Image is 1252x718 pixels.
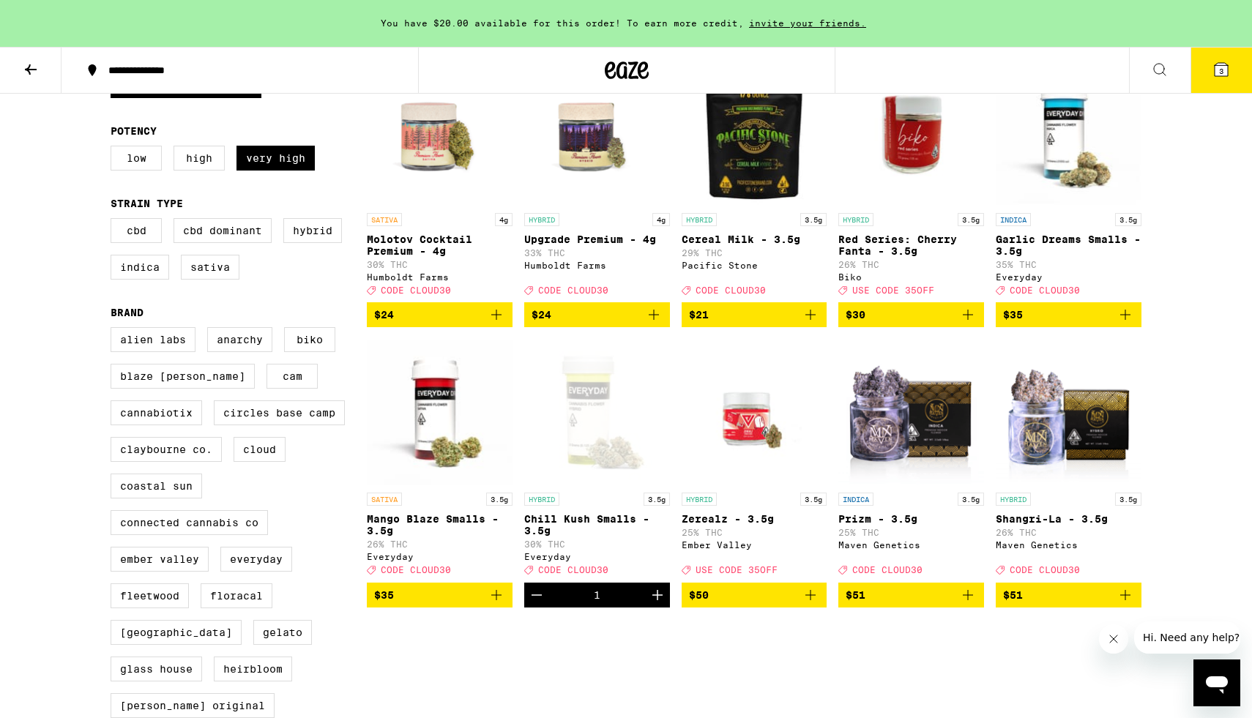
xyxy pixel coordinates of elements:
[524,583,549,607] button: Decrement
[367,59,513,206] img: Humboldt Farms - Molotov Cocktail Premium - 4g
[111,198,183,209] legend: Strain Type
[1010,566,1080,575] span: CODE CLOUD30
[524,513,670,536] p: Chill Kush Smalls - 3.5g
[682,540,827,550] div: Ember Valley
[682,513,827,525] p: Zerealz - 3.5g
[367,272,513,282] div: Humboldt Farms
[111,620,242,645] label: [GEOGRAPHIC_DATA]
[996,260,1141,269] p: 35% THC
[682,213,717,226] p: HYBRID
[958,213,984,226] p: 3.5g
[181,255,239,280] label: Sativa
[524,233,670,245] p: Upgrade Premium - 4g
[838,59,984,302] a: Open page for Red Series: Cherry Fanta - 3.5g from Biko
[1190,48,1252,93] button: 3
[800,213,827,226] p: 3.5g
[234,437,286,462] label: Cloud
[367,233,513,257] p: Molotov Cocktail Premium - 4g
[367,302,513,327] button: Add to bag
[652,213,670,226] p: 4g
[111,400,202,425] label: Cannabiotix
[996,540,1141,550] div: Maven Genetics
[996,493,1031,506] p: HYBRID
[367,539,513,549] p: 26% THC
[838,260,984,269] p: 26% THC
[996,272,1141,282] div: Everyday
[486,493,513,506] p: 3.5g
[696,285,766,295] span: CODE CLOUD30
[838,272,984,282] div: Biko
[682,261,827,270] div: Pacific Stone
[682,59,827,206] img: Pacific Stone - Cereal Milk - 3.5g
[996,233,1141,257] p: Garlic Dreams Smalls - 3.5g
[524,261,670,270] div: Humboldt Farms
[838,493,873,506] p: INDICA
[996,339,1141,485] img: Maven Genetics - Shangri-La - 3.5g
[996,513,1141,525] p: Shangri-La - 3.5g
[838,540,984,550] div: Maven Genetics
[207,327,272,352] label: Anarchy
[367,583,513,607] button: Add to bag
[111,218,162,243] label: CBD
[524,339,670,582] a: Open page for Chill Kush Smalls - 3.5g from Everyday
[852,285,934,295] span: USE CODE 35OFF
[996,583,1141,607] button: Add to bag
[996,59,1141,206] img: Everyday - Garlic Dreams Smalls - 3.5g
[682,339,827,485] img: Ember Valley - Zerealz - 3.5g
[111,307,144,318] legend: Brand
[996,302,1141,327] button: Add to bag
[524,59,670,302] a: Open page for Upgrade Premium - 4g from Humboldt Farms
[367,339,513,582] a: Open page for Mango Blaze Smalls - 3.5g from Everyday
[524,539,670,549] p: 30% THC
[1010,285,1080,295] span: CODE CLOUD30
[1003,589,1023,601] span: $51
[838,59,984,206] img: Biko - Red Series: Cherry Fanta - 3.5g
[838,213,873,226] p: HYBRID
[996,528,1141,537] p: 26% THC
[1134,621,1240,654] iframe: Message from company
[111,364,255,389] label: Blaze [PERSON_NAME]
[111,146,162,171] label: Low
[367,59,513,302] a: Open page for Molotov Cocktail Premium - 4g from Humboldt Farms
[838,339,984,582] a: Open page for Prizm - 3.5g from Maven Genetics
[381,285,451,295] span: CODE CLOUD30
[214,400,345,425] label: Circles Base Camp
[682,233,827,245] p: Cereal Milk - 3.5g
[996,59,1141,302] a: Open page for Garlic Dreams Smalls - 3.5g from Everyday
[532,309,551,321] span: $24
[682,528,827,537] p: 25% THC
[524,248,670,258] p: 33% THC
[1099,624,1128,654] iframe: Close message
[367,339,513,485] img: Everyday - Mango Blaze Smalls - 3.5g
[284,327,335,352] label: Biko
[111,125,157,137] legend: Potency
[800,493,827,506] p: 3.5g
[996,339,1141,582] a: Open page for Shangri-La - 3.5g from Maven Genetics
[381,566,451,575] span: CODE CLOUD30
[214,657,292,681] label: Heirbloom
[111,583,189,608] label: Fleetwood
[958,493,984,506] p: 3.5g
[381,18,744,28] span: You have $20.00 available for this order! To earn more credit,
[838,583,984,607] button: Add to bag
[524,59,670,206] img: Humboldt Farms - Upgrade Premium - 4g
[682,339,827,582] a: Open page for Zerealz - 3.5g from Ember Valley
[367,513,513,536] p: Mango Blaze Smalls - 3.5g
[367,213,402,226] p: SATIVA
[174,146,225,171] label: High
[267,364,318,389] label: CAM
[1115,213,1141,226] p: 3.5g
[689,309,709,321] span: $21
[682,583,827,607] button: Add to bag
[374,589,394,601] span: $35
[111,510,268,535] label: Connected Cannabis Co
[201,583,272,608] label: FloraCal
[838,528,984,537] p: 25% THC
[682,493,717,506] p: HYBRID
[682,248,827,258] p: 29% THC
[367,552,513,561] div: Everyday
[594,589,600,601] div: 1
[367,493,402,506] p: SATIVA
[524,493,559,506] p: HYBRID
